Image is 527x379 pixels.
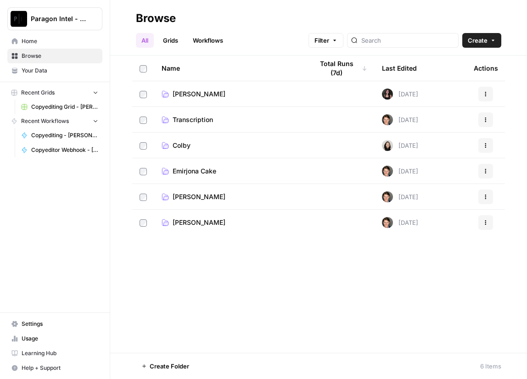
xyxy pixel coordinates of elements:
span: Filter [314,36,329,45]
span: Settings [22,320,98,328]
div: [DATE] [382,89,418,100]
div: [DATE] [382,166,418,177]
div: 6 Items [480,362,501,371]
a: Copyediting - [PERSON_NAME] [17,128,102,143]
a: Copyediting Grid - [PERSON_NAME] [17,100,102,114]
div: [DATE] [382,140,418,151]
a: [PERSON_NAME] [162,218,298,227]
button: Workspace: Paragon Intel - Copyediting [7,7,102,30]
span: Recent Grids [21,89,55,97]
div: Browse [136,11,176,26]
span: Copyediting - [PERSON_NAME] [31,131,98,139]
a: Learning Hub [7,346,102,361]
div: Name [162,56,298,81]
span: [PERSON_NAME] [173,192,225,201]
span: Emirjona Cake [173,167,216,176]
img: qw00ik6ez51o8uf7vgx83yxyzow9 [382,114,393,125]
span: Copyediting Grid - [PERSON_NAME] [31,103,98,111]
button: Recent Grids [7,86,102,100]
img: 5nlru5lqams5xbrbfyykk2kep4hl [382,89,393,100]
a: Copyeditor Webhook - [PERSON_NAME] [17,143,102,157]
span: Home [22,37,98,45]
span: Your Data [22,67,98,75]
img: t5ef5oef8zpw1w4g2xghobes91mw [382,140,393,151]
img: Paragon Intel - Copyediting Logo [11,11,27,27]
a: Settings [7,317,102,331]
a: All [136,33,154,48]
a: Transcription [162,115,298,124]
span: Learning Hub [22,349,98,357]
a: Your Data [7,63,102,78]
span: Transcription [173,115,213,124]
div: [DATE] [382,217,418,228]
img: qw00ik6ez51o8uf7vgx83yxyzow9 [382,217,393,228]
span: Create [468,36,488,45]
button: Help + Support [7,361,102,375]
a: Workflows [187,33,229,48]
span: Colby [173,141,191,150]
a: Home [7,34,102,49]
div: [DATE] [382,114,418,125]
span: [PERSON_NAME] [173,218,225,227]
span: Browse [22,52,98,60]
a: Emirjona Cake [162,167,298,176]
a: Usage [7,331,102,346]
span: Create Folder [150,362,189,371]
span: Usage [22,334,98,343]
button: Filter [308,33,343,48]
button: Create Folder [136,359,195,373]
span: Copyeditor Webhook - [PERSON_NAME] [31,146,98,154]
img: qw00ik6ez51o8uf7vgx83yxyzow9 [382,166,393,177]
button: Recent Workflows [7,114,102,128]
a: Grids [157,33,184,48]
input: Search [361,36,454,45]
div: Total Runs (7d) [313,56,367,81]
a: [PERSON_NAME] [162,89,298,99]
img: qw00ik6ez51o8uf7vgx83yxyzow9 [382,191,393,202]
span: Help + Support [22,364,98,372]
div: Actions [474,56,498,81]
span: Recent Workflows [21,117,69,125]
span: [PERSON_NAME] [173,89,225,99]
a: [PERSON_NAME] [162,192,298,201]
div: Last Edited [382,56,417,81]
a: Browse [7,49,102,63]
span: Paragon Intel - Copyediting [31,14,86,23]
div: [DATE] [382,191,418,202]
a: Colby [162,141,298,150]
button: Create [462,33,501,48]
